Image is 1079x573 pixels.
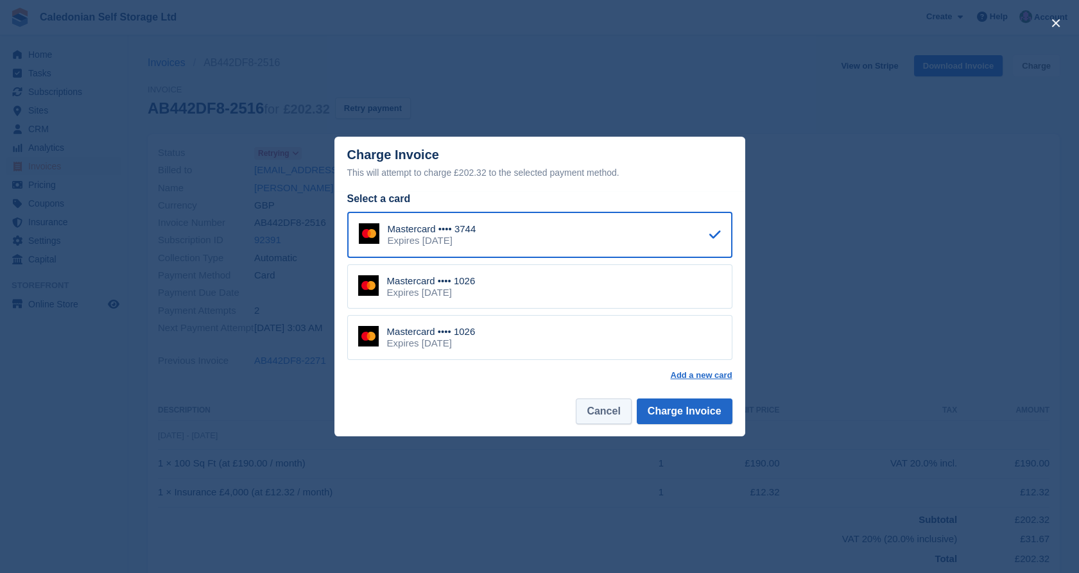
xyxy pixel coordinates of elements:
[670,370,732,381] a: Add a new card
[576,398,631,424] button: Cancel
[347,148,732,180] div: Charge Invoice
[388,223,476,235] div: Mastercard •••• 3744
[387,338,476,349] div: Expires [DATE]
[387,287,476,298] div: Expires [DATE]
[388,235,476,246] div: Expires [DATE]
[347,165,732,180] div: This will attempt to charge £202.32 to the selected payment method.
[387,326,476,338] div: Mastercard •••• 1026
[387,275,476,287] div: Mastercard •••• 1026
[1046,13,1066,33] button: close
[358,326,379,346] img: Mastercard Logo
[347,191,732,207] div: Select a card
[637,398,732,424] button: Charge Invoice
[358,275,379,296] img: Mastercard Logo
[359,223,379,244] img: Mastercard Logo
